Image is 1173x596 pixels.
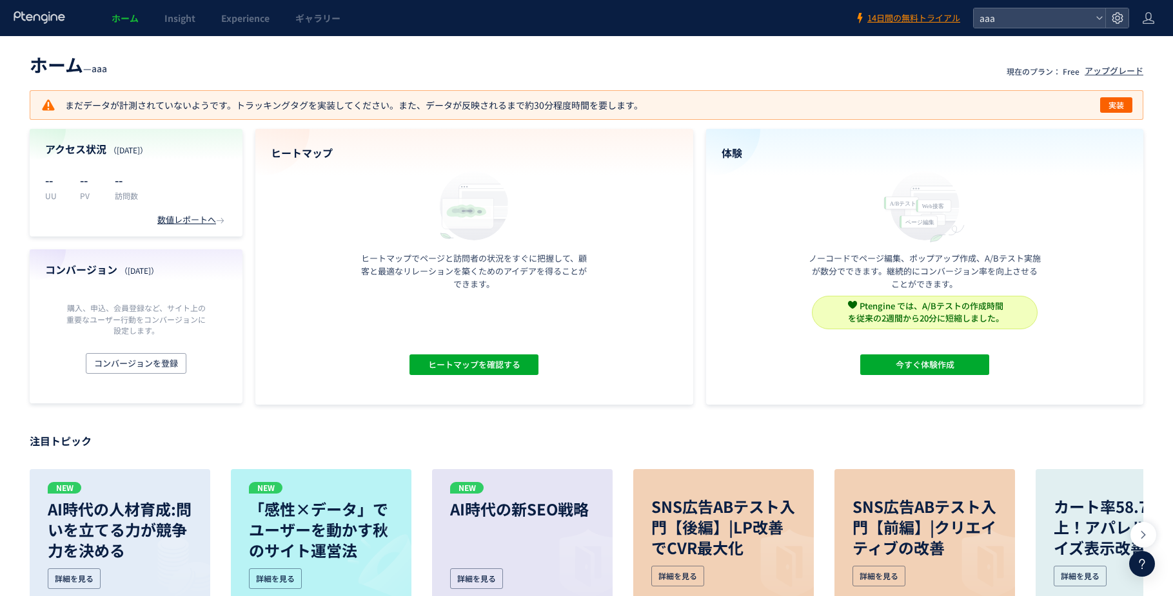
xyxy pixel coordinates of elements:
p: まだデータが計測されていないようです。トラッキングタグを実装してください。また、データが反映されるまで約30分程度時間を要します。 [41,97,643,113]
a: 14日間の無料トライアル [854,12,960,24]
div: 詳細を見る [450,568,503,589]
span: aaa [976,8,1090,28]
div: 詳細を見る [651,566,704,586]
div: 詳細を見る [1054,566,1107,586]
button: 実装 [1100,97,1132,113]
p: PV [80,190,99,201]
span: （[DATE]） [120,265,159,276]
span: （[DATE]） [109,144,148,155]
span: 今すぐ体験作成 [895,354,954,375]
span: ヒートマップを確認する [428,354,520,375]
img: home_experience_onbo_jp-C5-EgdA0.svg [878,168,972,244]
p: 購入、申込、会員登録など、サイト上の重要なユーザー行動をコンバージョンに設定します。 [63,302,209,335]
div: アップグレード [1085,65,1143,77]
h4: コンバージョン [45,262,227,277]
p: UU [45,190,64,201]
p: 訪問数 [115,190,138,201]
div: — [30,52,107,77]
p: -- [115,169,138,190]
h4: アクセス状況 [45,142,227,157]
span: ギャラリー [295,12,340,24]
p: -- [80,169,99,190]
p: SNS広告ABテスト入門【後編】|LP改善でCVR最大化 [651,496,796,558]
p: 「感性×データ」でユーザーを動かす秋のサイト運営法 [249,499,393,561]
span: 実装 [1109,97,1124,113]
div: 詳細を見る [48,568,101,589]
p: -- [45,169,64,190]
div: 数値レポートへ [157,214,227,226]
span: コンバージョンを登録 [94,353,178,374]
span: aaa [92,62,107,75]
span: Experience [221,12,270,24]
img: svg+xml,%3c [848,300,857,309]
div: 詳細を見る [249,568,302,589]
span: Insight [164,12,195,24]
p: AI時代の新SEO戦略 [450,499,595,519]
p: AI時代の人材育成:問いを立てる力が競争力を決める [48,499,192,561]
p: NEW [450,482,484,494]
span: 14日間の無料トライアル [867,12,960,24]
span: ホーム [30,52,83,77]
p: ノーコードでページ編集、ポップアップ作成、A/Bテスト実施が数分でできます。継続的にコンバージョン率を向上させることができます。 [809,252,1041,291]
button: コンバージョンを登録 [86,353,186,374]
h4: 体験 [722,146,1129,160]
button: ヒートマップを確認する [409,354,538,375]
h4: ヒートマップ [271,146,678,160]
p: 注目トピック [30,430,1143,451]
p: SNS広告ABテスト入門【前編】|クリエイティブの改善 [853,496,997,558]
p: 現在のプラン： Free [1007,66,1079,77]
button: 今すぐ体験作成 [860,354,989,375]
span: ホーム [112,12,139,24]
span: Ptengine では、A/Bテストの作成時間 を従来の2週間から20分に短縮しました。 [848,300,1004,324]
div: 詳細を見る [853,566,905,586]
p: ヒートマップでページと訪問者の状況をすぐに把握して、顧客と最適なリレーションを築くためのアイデアを得ることができます。 [358,252,590,291]
p: NEW [48,482,81,494]
p: NEW [249,482,282,494]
